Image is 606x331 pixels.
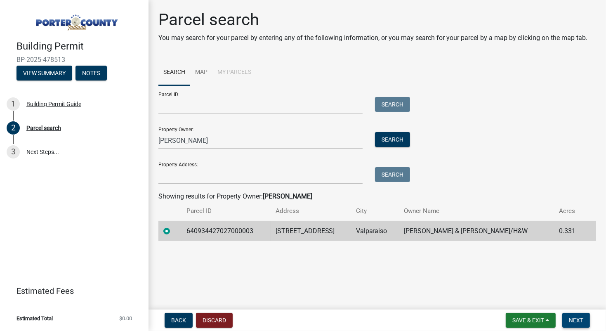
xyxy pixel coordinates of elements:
span: BP-2025-478513 [17,56,132,64]
div: Building Permit Guide [26,101,81,107]
th: City [351,201,399,221]
button: Back [165,313,193,328]
button: Search [375,167,410,182]
td: [PERSON_NAME] & [PERSON_NAME]/H&W [399,221,554,241]
span: Next [569,317,583,324]
h4: Building Permit [17,40,142,52]
button: Search [375,97,410,112]
a: Search [158,59,190,86]
span: Save & Exit [512,317,544,324]
div: 2 [7,121,20,135]
div: Parcel search [26,125,61,131]
th: Address [271,201,351,221]
div: Showing results for Property Owner: [158,192,596,201]
div: 3 [7,145,20,158]
div: 1 [7,97,20,111]
button: Notes [75,66,107,80]
wm-modal-confirm: Summary [17,70,72,77]
h1: Parcel search [158,10,587,30]
td: 0.331 [554,221,585,241]
a: Map [190,59,212,86]
p: You may search for your parcel by entering any of the following information, or you may search fo... [158,33,587,43]
td: Valparaiso [351,221,399,241]
button: View Summary [17,66,72,80]
th: Owner Name [399,201,554,221]
button: Search [375,132,410,147]
span: Estimated Total [17,316,53,321]
span: $0.00 [119,316,132,321]
td: [STREET_ADDRESS] [271,221,351,241]
th: Acres [554,201,585,221]
a: Estimated Fees [7,283,135,299]
button: Next [562,313,590,328]
th: Parcel ID [182,201,271,221]
td: 640934427027000003 [182,221,271,241]
button: Save & Exit [506,313,556,328]
span: Back [171,317,186,324]
strong: [PERSON_NAME] [263,192,312,200]
button: Discard [196,313,233,328]
img: Porter County, Indiana [17,9,135,32]
wm-modal-confirm: Notes [75,70,107,77]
